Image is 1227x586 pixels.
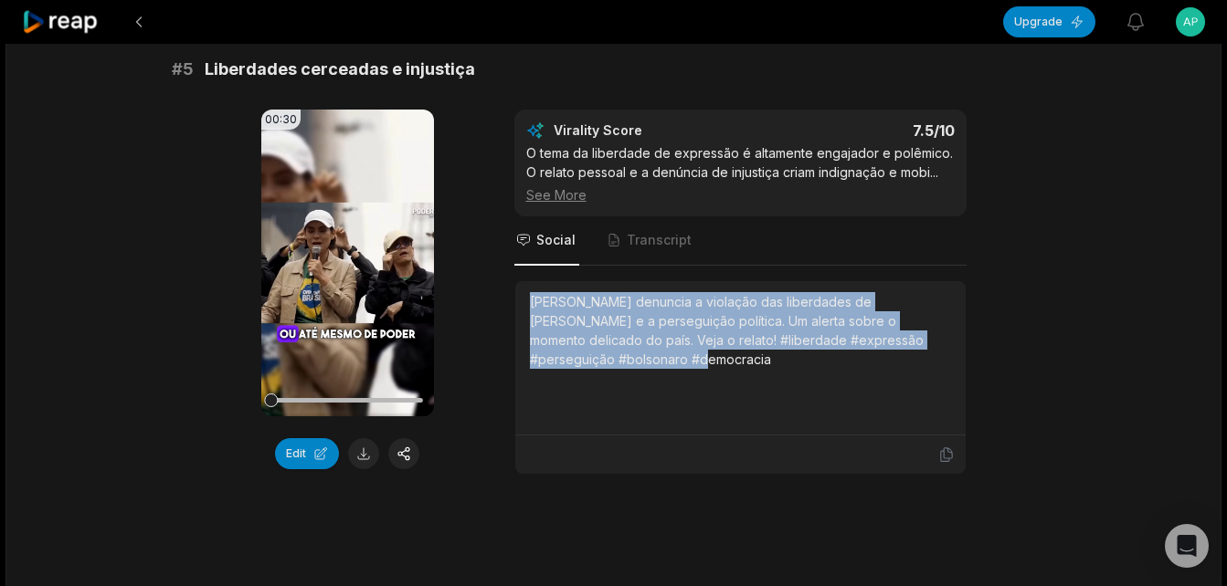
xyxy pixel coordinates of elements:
span: # 5 [172,57,194,82]
div: Open Intercom Messenger [1165,524,1209,568]
div: O tema da liberdade de expressão é altamente engajador e polêmico. O relato pessoal e a denúncia ... [526,143,955,204]
button: Edit [275,438,339,469]
span: Transcript [627,231,692,249]
span: Social [536,231,576,249]
video: Your browser does not support mp4 format. [261,110,434,416]
div: Virality Score [554,121,750,140]
span: Liberdades cerceadas e injustiça [205,57,475,82]
div: See More [526,185,955,204]
button: Upgrade [1003,6,1095,37]
div: [PERSON_NAME] denuncia a violação das liberdades de [PERSON_NAME] e a perseguição política. Um al... [530,292,951,369]
div: 7.5 /10 [758,121,955,140]
nav: Tabs [514,216,967,266]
